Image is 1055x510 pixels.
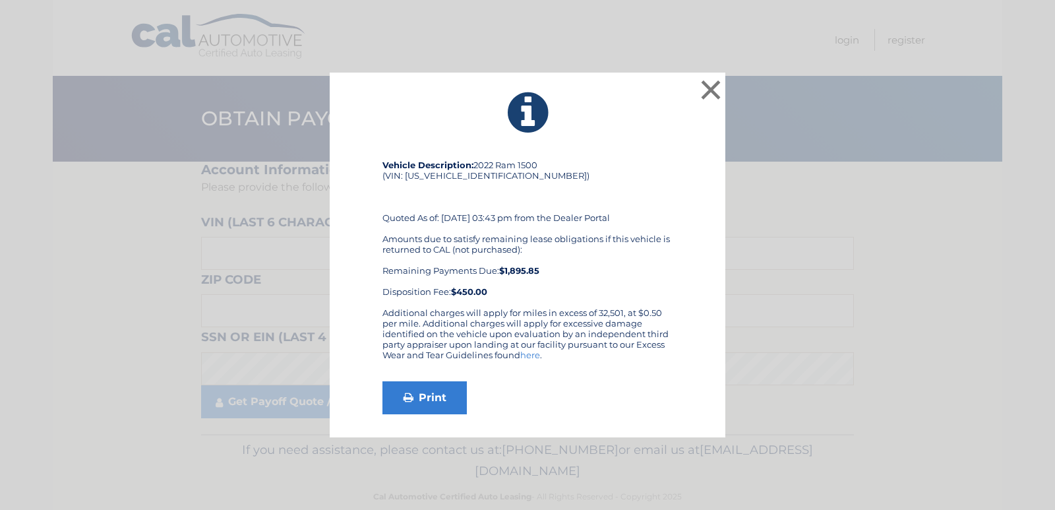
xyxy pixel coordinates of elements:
a: Print [382,381,467,414]
div: Additional charges will apply for miles in excess of 32,501, at $0.50 per mile. Additional charge... [382,307,673,371]
button: × [698,77,724,103]
div: Amounts due to satisfy remaining lease obligations if this vehicle is returned to CAL (not purcha... [382,234,673,297]
strong: $450.00 [451,286,487,297]
div: 2022 Ram 1500 (VIN: [US_VEHICLE_IDENTIFICATION_NUMBER]) Quoted As of: [DATE] 03:43 pm from the De... [382,160,673,307]
a: here [520,350,540,360]
strong: Vehicle Description: [382,160,473,170]
b: $1,895.85 [499,265,539,276]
